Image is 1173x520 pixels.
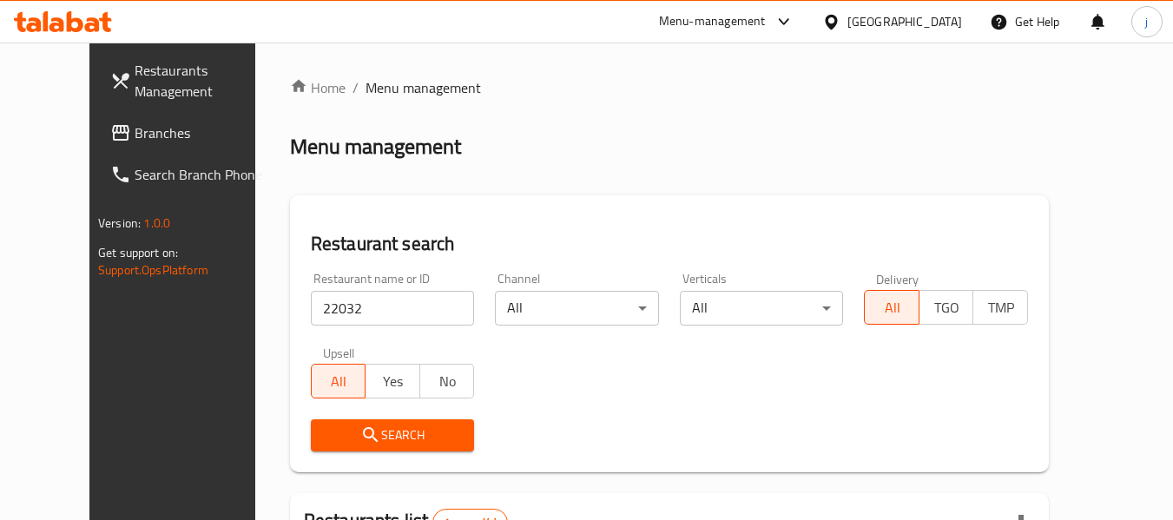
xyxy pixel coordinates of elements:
button: All [864,290,919,325]
span: TGO [926,295,967,320]
li: / [353,77,359,98]
button: Search [311,419,475,451]
span: Search [325,425,461,446]
h2: Restaurant search [311,231,1028,257]
nav: breadcrumb [290,77,1049,98]
input: Search for restaurant name or ID.. [311,291,475,326]
span: Branches [135,122,272,143]
button: Yes [365,364,420,398]
a: Restaurants Management [96,49,286,112]
div: All [680,291,844,326]
span: Restaurants Management [135,60,272,102]
div: [GEOGRAPHIC_DATA] [847,12,962,31]
a: Home [290,77,346,98]
label: Upsell [323,346,355,359]
span: All [319,369,359,394]
div: Menu-management [659,11,766,32]
a: Branches [96,112,286,154]
span: Search Branch Phone [135,164,272,185]
span: No [427,369,468,394]
h2: Menu management [290,133,461,161]
button: TMP [972,290,1028,325]
span: Menu management [366,77,481,98]
span: j [1145,12,1148,31]
span: All [872,295,913,320]
span: Yes [372,369,413,394]
span: Version: [98,212,141,234]
div: All [495,291,659,326]
span: 1.0.0 [143,212,170,234]
button: All [311,364,366,398]
span: Get support on: [98,241,178,264]
span: TMP [980,295,1021,320]
a: Search Branch Phone [96,154,286,195]
label: Delivery [876,273,919,285]
button: TGO [919,290,974,325]
button: No [419,364,475,398]
a: Support.OpsPlatform [98,259,208,281]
